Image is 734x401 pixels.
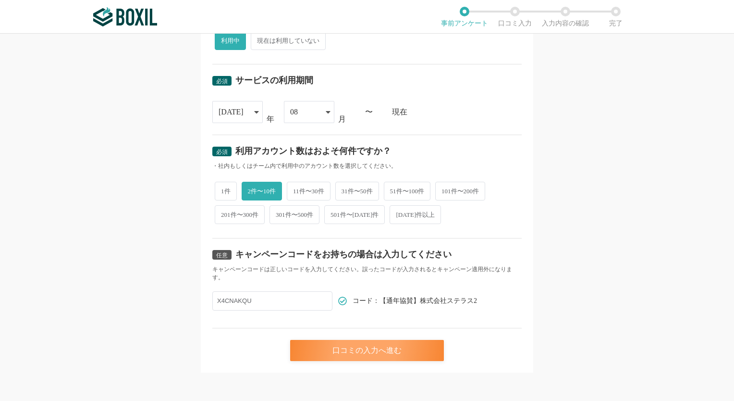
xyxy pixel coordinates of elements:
[540,7,590,27] li: 入力内容の確認
[439,7,489,27] li: 事前アンケート
[215,205,265,224] span: 201件〜300件
[287,182,330,200] span: 11件〜30件
[251,31,326,50] span: 現在は利用していない
[365,108,373,116] div: 〜
[235,250,452,259] div: キャンペーンコードをお持ちの場合は入力してください
[216,252,228,259] span: 任意
[435,182,485,200] span: 101件〜200件
[216,78,228,85] span: 必須
[324,205,385,224] span: 501件〜[DATE]件
[290,340,444,361] div: 口コミの入力へ進む
[215,31,246,50] span: 利用中
[384,182,431,200] span: 51件〜100件
[242,182,282,200] span: 2件〜10件
[353,298,477,304] span: コード：【通年協賛】株式会社ステラス2
[215,182,237,200] span: 1件
[216,149,228,155] span: 必須
[93,7,157,26] img: ボクシルSaaS_ロゴ
[269,205,319,224] span: 301件〜500件
[392,108,522,116] div: 現在
[235,76,313,85] div: サービスの利用期間
[267,115,274,123] div: 年
[489,7,540,27] li: 口コミ入力
[219,101,244,123] div: [DATE]
[590,7,641,27] li: 完了
[390,205,441,224] span: [DATE]件以上
[212,265,522,282] div: キャンペーンコードは正しいコードを入力してください。誤ったコードが入力されるとキャンペーン適用外になります。
[290,101,298,123] div: 08
[338,115,346,123] div: 月
[235,147,391,155] div: 利用アカウント数はおよそ何件ですか？
[335,182,379,200] span: 31件〜50件
[212,162,522,170] div: ・社内もしくはチーム内で利用中のアカウント数を選択してください。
